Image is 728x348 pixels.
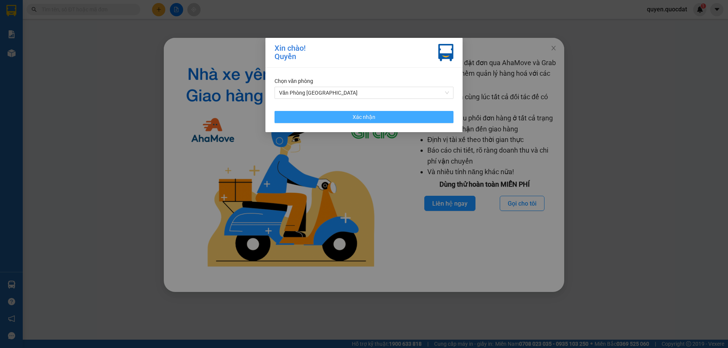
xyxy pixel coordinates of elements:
[275,111,453,123] button: Xác nhận
[279,87,449,98] span: Văn Phòng Đà Nẵng
[353,113,375,121] span: Xác nhận
[275,77,453,85] div: Chọn văn phòng
[275,44,306,61] div: Xin chào! Quyền
[438,44,453,61] img: vxr-icon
